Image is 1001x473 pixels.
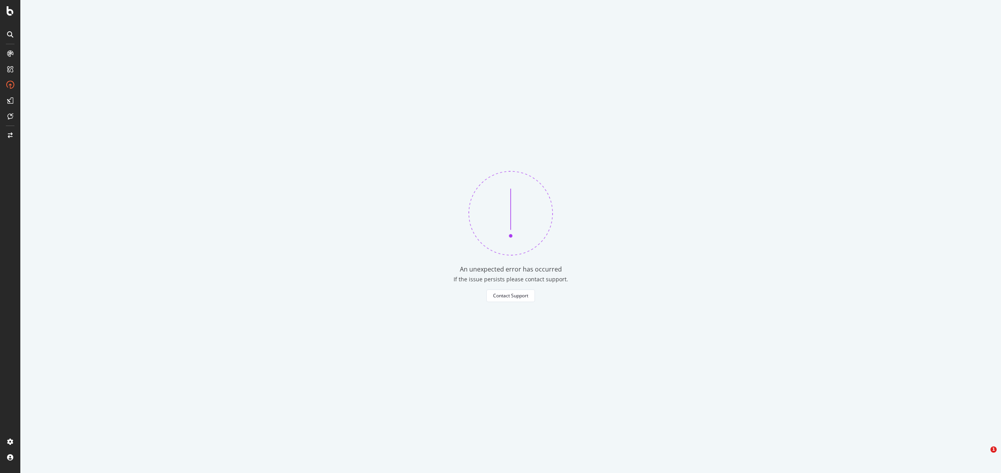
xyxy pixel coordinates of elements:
[486,290,535,302] button: Contact Support
[974,446,993,465] iframe: Intercom live chat
[454,275,568,283] div: If the issue persists please contact support.
[493,292,528,299] div: Contact Support
[990,446,997,453] span: 1
[468,171,553,255] img: 370bne1z.png
[460,265,562,274] div: An unexpected error has occurred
